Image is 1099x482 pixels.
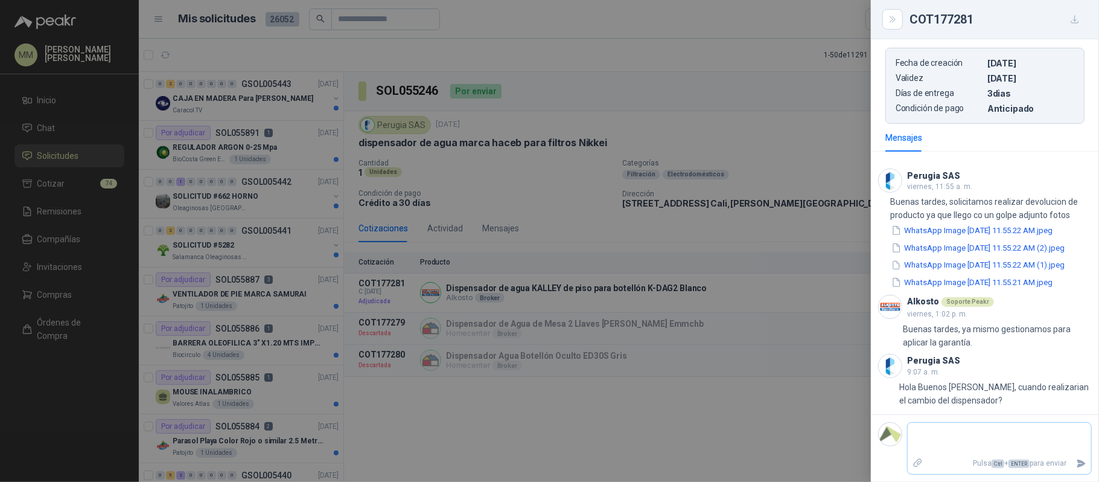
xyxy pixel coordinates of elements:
span: viernes, 1:02 p. m. [907,310,967,318]
button: Close [885,12,900,27]
button: WhatsApp Image [DATE] 11.55.22 AM (2).jpeg [890,242,1066,254]
span: ENTER [1008,460,1030,468]
span: 9:07 a. m. [907,368,940,376]
p: Buenas tardes, solicitamos realizar devolucion de producto ya que llego co un golpe adjunto fotos [890,195,1092,222]
button: WhatsApp Image [DATE] 11.55.22 AM (1).jpeg [890,259,1066,272]
h3: Perugia SAS [907,358,960,364]
p: Fecha de creación [896,58,983,68]
p: Validez [896,73,983,83]
span: viernes, 11:55 a. m. [907,182,972,191]
label: Adjuntar archivos [908,453,928,474]
p: Anticipado [987,103,1074,114]
h3: Perugia SAS [907,173,960,179]
div: Mensajes [885,131,922,144]
img: Company Logo [879,423,902,446]
div: COT177281 [909,10,1085,29]
p: Días de entrega [896,88,983,98]
button: WhatsApp Image [DATE] 11.55.21 AM.jpeg [890,276,1054,289]
p: [DATE] [987,58,1074,68]
img: Company Logo [879,295,902,318]
button: Enviar [1071,453,1091,474]
p: Condición de pago [896,103,983,114]
span: Ctrl [992,460,1004,468]
img: Company Logo [879,355,902,378]
div: Soporte Peakr [941,297,994,307]
p: Hola Buenos [PERSON_NAME], cuando realizarian el cambio del dispensador? [899,381,1092,407]
img: Company Logo [879,169,902,192]
button: WhatsApp Image [DATE] 11.55.22 AM.jpeg [890,224,1054,237]
h3: Alkosto [907,298,939,305]
p: Pulsa + para enviar [928,453,1072,474]
p: [DATE] [987,73,1074,83]
p: 3 dias [987,88,1074,98]
p: Buenas tardes, ya mismo gestionamos para aplicar la garantía. [903,323,1092,349]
